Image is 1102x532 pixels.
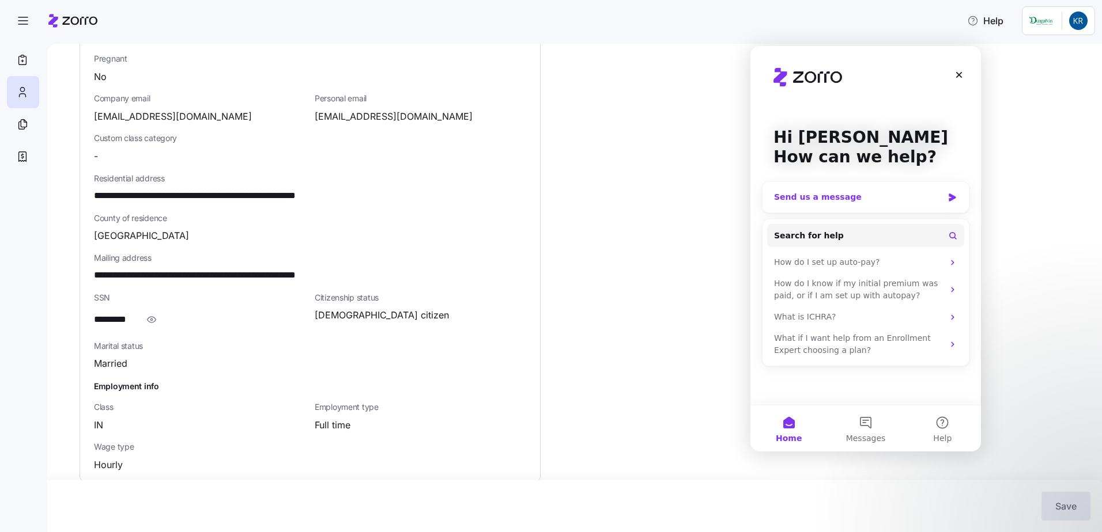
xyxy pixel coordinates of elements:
[94,70,107,84] span: No
[94,173,526,184] span: Residential address
[967,14,1003,28] span: Help
[94,441,305,453] span: Wage type
[315,308,449,322] span: [DEMOGRAPHIC_DATA] citizen
[94,380,526,392] h1: Employment info
[94,340,305,352] span: Marital status
[94,93,305,104] span: Company email
[94,252,526,264] span: Mailing address
[94,401,305,413] span: Class
[94,458,123,472] span: Hourly
[94,292,305,303] span: SSN
[94,356,127,371] span: Married
[958,9,1013,32] button: Help
[1029,14,1052,28] img: Employer logo
[94,212,526,224] span: County of residence
[94,229,189,243] span: [GEOGRAPHIC_DATA]
[315,418,350,432] span: Full time
[315,292,526,303] span: Citizenship status
[315,401,526,413] span: Employment type
[94,418,103,432] span: IN
[315,109,473,124] span: [EMAIL_ADDRESS][DOMAIN_NAME]
[1069,12,1088,30] img: f67878dbd92c08153ae43270fb939043
[750,46,981,451] iframe: Intercom live chat
[315,93,526,104] span: Personal email
[1055,499,1077,513] span: Save
[94,109,252,124] span: [EMAIL_ADDRESS][DOMAIN_NAME]
[94,132,305,144] span: Custom class category
[94,53,526,64] span: Pregnant
[94,149,98,164] span: -
[1041,492,1090,520] button: Save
